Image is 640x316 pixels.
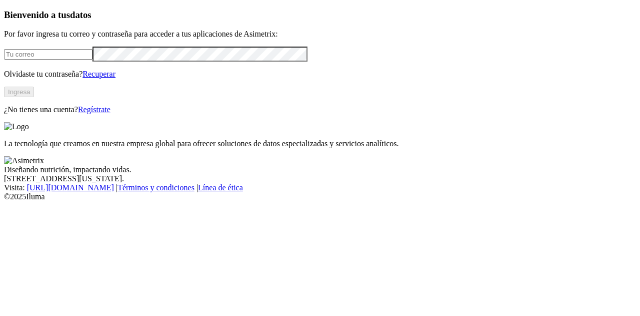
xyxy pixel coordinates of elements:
h3: Bienvenido a tus [4,10,636,21]
a: Regístrate [78,105,110,114]
input: Tu correo [4,49,92,60]
img: Asimetrix [4,156,44,165]
img: Logo [4,122,29,131]
a: Términos y condiciones [117,183,194,192]
p: Olvidaste tu contraseña? [4,70,636,79]
div: [STREET_ADDRESS][US_STATE]. [4,174,636,183]
p: La tecnología que creamos en nuestra empresa global para ofrecer soluciones de datos especializad... [4,139,636,148]
a: Recuperar [82,70,115,78]
div: Visita : | | [4,183,636,192]
a: [URL][DOMAIN_NAME] [27,183,114,192]
div: © 2025 Iluma [4,192,636,201]
span: datos [70,10,91,20]
p: Por favor ingresa tu correo y contraseña para acceder a tus aplicaciones de Asimetrix: [4,30,636,39]
div: Diseñando nutrición, impactando vidas. [4,165,636,174]
button: Ingresa [4,87,34,97]
p: ¿No tienes una cuenta? [4,105,636,114]
a: Línea de ética [198,183,243,192]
